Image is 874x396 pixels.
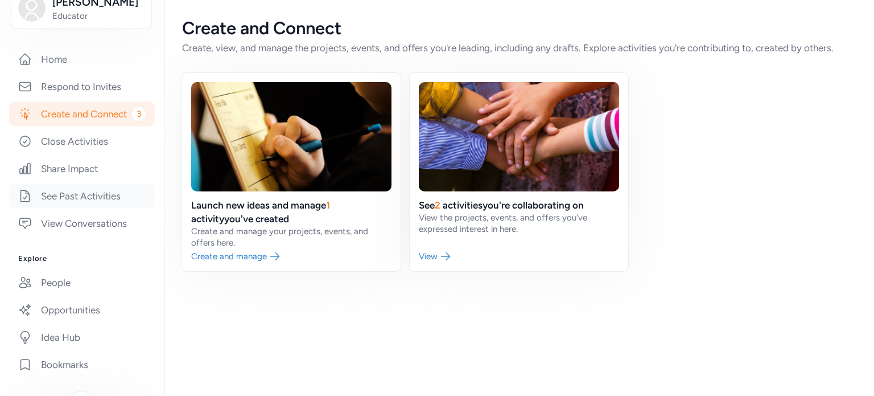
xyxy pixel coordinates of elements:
a: See Past Activities [9,183,155,209]
a: Share Impact [9,156,155,181]
a: Create and Connect3 [9,101,155,126]
div: Create, view, and manage the projects, events, and offers you're leading, including any drafts. E... [182,41,856,55]
a: Bookmarks [9,352,155,377]
span: Educator [52,10,145,22]
a: Opportunities [9,297,155,322]
a: Home [9,47,155,72]
a: Idea Hub [9,325,155,350]
a: Respond to Invites [9,74,155,99]
a: View Conversations [9,211,155,236]
div: Create and Connect [182,18,856,39]
span: 3 [132,107,146,121]
a: Close Activities [9,129,155,154]
a: People [9,270,155,295]
h3: Explore [18,254,146,263]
